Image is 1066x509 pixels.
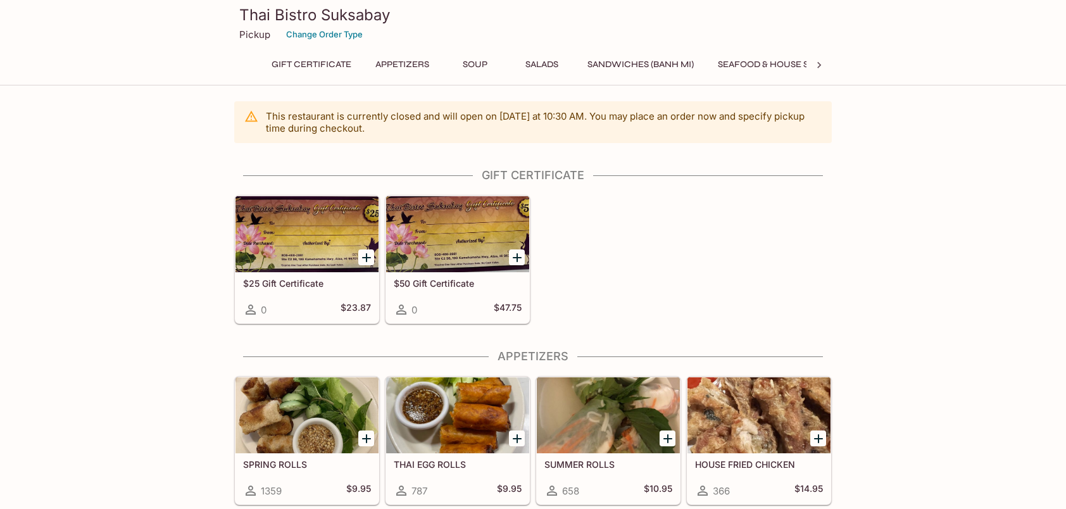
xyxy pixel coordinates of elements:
[544,459,672,470] h5: SUMMER ROLLS
[234,168,832,182] h4: Gift Certificate
[386,196,529,272] div: $50 Gift Certificate
[711,56,852,73] button: Seafood & House Specials
[234,349,832,363] h4: Appetizers
[386,377,530,505] a: THAI EGG ROLLS787$9.95
[446,56,503,73] button: Soup
[239,28,270,41] p: Pickup
[713,485,730,497] span: 366
[810,430,826,446] button: Add HOUSE FRIED CHICKEN
[243,278,371,289] h5: $25 Gift Certificate
[358,249,374,265] button: Add $25 Gift Certificate
[687,377,831,453] div: HOUSE FRIED CHICKEN
[411,304,417,316] span: 0
[494,302,522,317] h5: $47.75
[536,377,680,505] a: SUMMER ROLLS658$10.95
[644,483,672,498] h5: $10.95
[513,56,570,73] button: Salads
[235,196,379,324] a: $25 Gift Certificate0$23.87
[265,56,358,73] button: Gift Certificate
[660,430,675,446] button: Add SUMMER ROLLS
[386,377,529,453] div: THAI EGG ROLLS
[497,483,522,498] h5: $9.95
[394,459,522,470] h5: THAI EGG ROLLS
[537,377,680,453] div: SUMMER ROLLS
[695,459,823,470] h5: HOUSE FRIED CHICKEN
[341,302,371,317] h5: $23.87
[509,430,525,446] button: Add THAI EGG ROLLS
[580,56,701,73] button: Sandwiches (Banh Mi)
[411,485,427,497] span: 787
[239,5,827,25] h3: Thai Bistro Suksabay
[243,459,371,470] h5: SPRING ROLLS
[794,483,823,498] h5: $14.95
[562,485,579,497] span: 658
[346,483,371,498] h5: $9.95
[261,485,282,497] span: 1359
[261,304,266,316] span: 0
[235,377,379,505] a: SPRING ROLLS1359$9.95
[266,110,822,134] p: This restaurant is currently closed and will open on [DATE] at 10:30 AM . You may place an order ...
[368,56,436,73] button: Appetizers
[509,249,525,265] button: Add $50 Gift Certificate
[280,25,368,44] button: Change Order Type
[386,196,530,324] a: $50 Gift Certificate0$47.75
[235,377,379,453] div: SPRING ROLLS
[687,377,831,505] a: HOUSE FRIED CHICKEN366$14.95
[394,278,522,289] h5: $50 Gift Certificate
[358,430,374,446] button: Add SPRING ROLLS
[235,196,379,272] div: $25 Gift Certificate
